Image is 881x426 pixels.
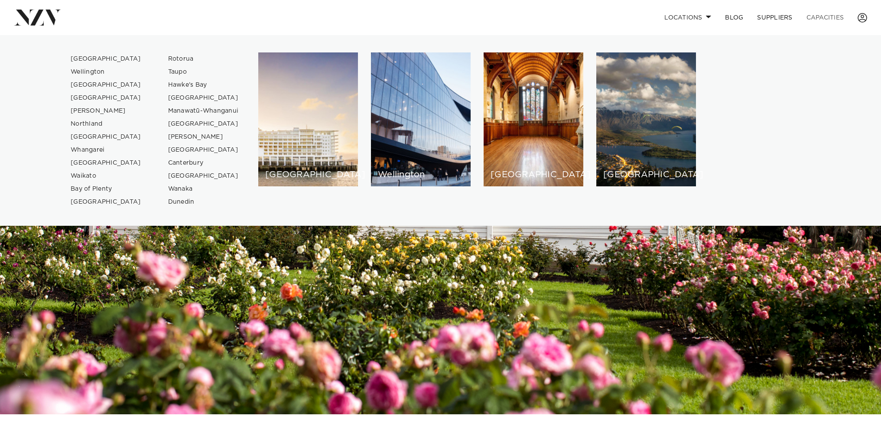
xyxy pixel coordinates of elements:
[161,65,246,78] a: Taupo
[258,52,358,186] a: Auckland venues [GEOGRAPHIC_DATA]
[371,52,471,186] a: Wellington venues Wellington
[161,130,246,143] a: [PERSON_NAME]
[161,182,246,195] a: Wanaka
[64,78,148,91] a: [GEOGRAPHIC_DATA]
[800,8,851,27] a: Capacities
[64,91,148,104] a: [GEOGRAPHIC_DATA]
[64,117,148,130] a: Northland
[750,8,799,27] a: SUPPLIERS
[378,170,464,179] h6: Wellington
[64,169,148,182] a: Waikato
[265,170,351,179] h6: [GEOGRAPHIC_DATA]
[64,182,148,195] a: Bay of Plenty
[596,52,696,186] a: Queenstown venues [GEOGRAPHIC_DATA]
[64,52,148,65] a: [GEOGRAPHIC_DATA]
[64,195,148,208] a: [GEOGRAPHIC_DATA]
[64,65,148,78] a: Wellington
[484,52,583,186] a: Christchurch venues [GEOGRAPHIC_DATA]
[718,8,750,27] a: BLOG
[64,104,148,117] a: [PERSON_NAME]
[491,170,576,179] h6: [GEOGRAPHIC_DATA]
[64,156,148,169] a: [GEOGRAPHIC_DATA]
[657,8,718,27] a: Locations
[64,130,148,143] a: [GEOGRAPHIC_DATA]
[603,170,689,179] h6: [GEOGRAPHIC_DATA]
[161,143,246,156] a: [GEOGRAPHIC_DATA]
[161,195,246,208] a: Dunedin
[161,91,246,104] a: [GEOGRAPHIC_DATA]
[161,78,246,91] a: Hawke's Bay
[161,52,246,65] a: Rotorua
[161,104,246,117] a: Manawatū-Whanganui
[161,169,246,182] a: [GEOGRAPHIC_DATA]
[64,143,148,156] a: Whangarei
[14,10,61,25] img: nzv-logo.png
[161,117,246,130] a: [GEOGRAPHIC_DATA]
[161,156,246,169] a: Canterbury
